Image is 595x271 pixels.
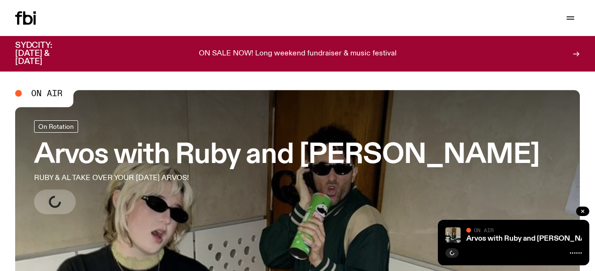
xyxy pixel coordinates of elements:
h3: Arvos with Ruby and [PERSON_NAME] [34,142,540,169]
span: On Air [31,89,62,98]
p: RUBY & AL TAKE OVER YOUR [DATE] ARVOS! [34,172,276,184]
h3: SYDCITY: [DATE] & [DATE] [15,42,76,66]
img: Ruby wears a Collarbones t shirt and pretends to play the DJ decks, Al sings into a pringles can.... [445,227,461,243]
span: On Rotation [38,123,74,130]
p: ON SALE NOW! Long weekend fundraiser & music festival [199,50,397,58]
a: Arvos with Ruby and [PERSON_NAME]RUBY & AL TAKE OVER YOUR [DATE] ARVOS! [34,120,540,214]
a: On Rotation [34,120,78,133]
span: On Air [474,227,494,233]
